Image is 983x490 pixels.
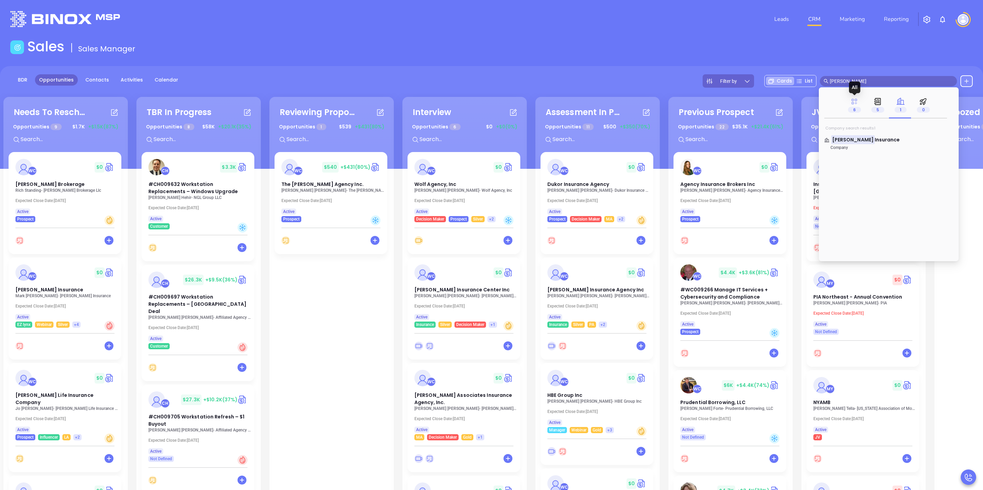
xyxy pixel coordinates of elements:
[414,370,431,386] img: Cassidy Associates Insurance Agency, Inc.
[736,382,769,389] span: +$4.4K (74%)
[484,122,494,132] span: $ 0
[15,370,32,386] img: Kilpatrick Life Insurance Company
[682,208,693,215] span: Active
[848,107,861,113] span: 6
[95,267,105,278] span: $ 0
[9,102,123,152] div: Needs To RescheduleOpportunities 9$1.7K+$1.5K(87%)
[636,321,646,331] div: Warm
[220,162,238,173] span: $ 3.3K
[238,275,247,285] img: Quote
[35,74,78,86] a: Opportunities
[218,123,251,130] span: +$20.1K (35%)
[600,321,605,328] span: +2
[682,215,699,223] span: Prospect
[678,121,729,133] p: Opportunities
[28,166,37,175] div: Walter Contreras
[205,276,238,283] span: +$9.5K (36%)
[503,162,513,172] img: Quote
[419,135,522,144] input: Search...
[722,380,735,391] span: $ 6K
[416,313,427,321] span: Active
[541,363,655,468] div: profileWalter Contreras$0Circle dollarHBE Group Inc[PERSON_NAME] [PERSON_NAME]- HBE Group IncExpe...
[682,321,693,328] span: Active
[673,370,786,440] a: profileWalter Contreras$6K+$4.4K(74%)Circle dollarPrudential Borrowing, LLC[PERSON_NAME] Forte- P...
[148,315,251,320] p: Thomas Duggan - Affiliated Agency Inc
[473,215,483,223] span: Silver
[58,321,68,328] span: Silver
[150,335,161,342] span: Active
[573,321,583,328] span: Silver
[680,264,697,281] img: #WC009266 Manage IT Services + Cybersecurity and Compliance
[37,321,52,328] span: Webinar
[902,380,912,390] img: Quote
[673,152,786,222] a: profileWalter Contreras$0Circle dollarAgency Insurance Brokers Inc[PERSON_NAME] [PERSON_NAME]- Ag...
[881,12,911,26] a: Reporting
[203,396,238,403] span: +$10.2K (37%)
[340,164,371,171] span: +$431 (80%)
[582,124,593,130] span: 11
[416,215,444,223] span: Decision Maker
[815,321,826,328] span: Active
[549,321,567,328] span: Insurance
[9,152,123,257] div: profileWalter Contreras$0Circle dollar[PERSON_NAME] BrokerageRich Standing- [PERSON_NAME] Brokera...
[322,162,339,173] span: $ 540
[636,162,646,172] img: Quote
[414,198,517,203] p: Expected Close Date: [DATE]
[815,215,826,223] span: Active
[541,257,655,363] div: profileWalter Contreras$0Circle dollar[PERSON_NAME] Insurance Agency Inc[PERSON_NAME] [PERSON_NAM...
[20,135,123,144] input: Search...
[408,363,520,440] a: profileWalter Contreras$0Circle dollar[PERSON_NAME] Associates Insurance Agency, Inc.[PERSON_NAME...
[902,275,912,285] img: Quote
[560,377,569,386] div: Walter Contreras
[408,363,522,476] div: profileWalter Contreras$0Circle dollar[PERSON_NAME] Associates Insurance Agency, Inc.[PERSON_NAME...
[620,123,650,130] span: +$350 (70%)
[17,215,34,223] span: Prospect
[547,293,650,298] p: Steve Straub - Straub Insurance Agency Inc
[751,123,783,130] span: +$21.4K (61%)
[9,257,121,328] a: profileWalter Contreras$0Circle dollar[PERSON_NAME] InsuranceMark [PERSON_NAME]- [PERSON_NAME] In...
[275,152,389,257] div: profileWalter Contreras$540+$431(80%)Circle dollarThe [PERSON_NAME] Agency Inc.[PERSON_NAME] [PER...
[148,272,165,288] img: #CH009697 Workstation Replacements – GA Deal
[824,136,953,140] p: Caputo Insurance
[813,311,916,316] p: Expected Close Date: [DATE]
[148,181,238,195] span: #CH009632 Workstation Replacements – Windows Upgrade
[547,304,650,309] p: Expected Close Date: [DATE]
[275,152,387,222] a: profileWalter Contreras$540+$431(80%)Circle dollarThe [PERSON_NAME] Agency Inc.[PERSON_NAME] [PER...
[371,215,380,225] div: Cold
[9,363,121,440] a: profileWalter Contreras$0Circle dollar[PERSON_NAME] Life Insurance CompanyJo [PERSON_NAME]- [PERS...
[201,122,216,132] span: $ 58K
[14,106,89,118] div: Needs To Reschedule
[105,267,114,278] a: Quote
[589,321,594,328] span: PA
[945,106,980,118] div: Snoozed
[602,122,618,132] span: $ 500
[958,14,969,25] img: user
[619,215,623,223] span: +2
[685,135,788,144] input: Search...
[547,286,644,293] span: Straub Insurance Agency Inc
[238,394,247,405] img: Quote
[489,215,494,223] span: +2
[414,159,431,175] img: Wolf Agency, Inc
[560,166,569,175] div: Walter Contreras
[680,159,697,175] img: Agency Insurance Brokers Inc
[427,377,436,386] div: Walter Contreras
[830,77,953,85] input: Search…
[541,152,653,222] a: profileWalter Contreras$0Circle dollarDukor Insurance Agency[PERSON_NAME] [PERSON_NAME]- Dukor In...
[371,162,380,172] a: Quote
[14,74,32,86] a: BDR
[549,215,566,223] span: Prospect
[281,188,384,193] p: Jessica A. Hess - The Willis E. Kilborne Agency Inc.
[806,265,921,370] div: profileMegan Youmans$0Circle dollarPIA Northeast - Annual Convention[PERSON_NAME] [PERSON_NAME]- ...
[769,215,779,225] div: Cold
[503,373,513,383] img: Quote
[824,145,927,150] p: Company
[547,181,609,188] span: Dukor Insurance Agency
[183,275,204,285] span: $ 26.3K
[813,272,830,288] img: PIA Northeast - Annual Convention
[938,15,947,24] img: iconNotification
[161,399,170,408] div: Carla Humber
[503,267,513,278] a: Quote
[440,321,450,328] span: Silver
